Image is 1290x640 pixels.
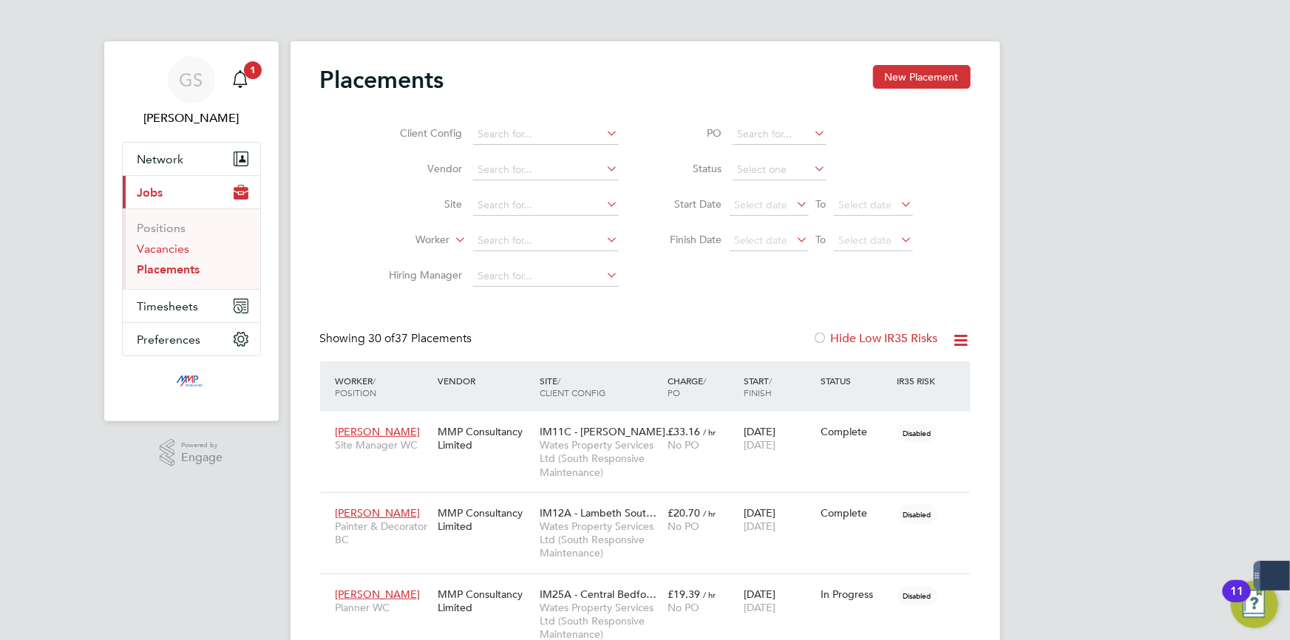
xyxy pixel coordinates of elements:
[123,208,260,289] div: Jobs
[744,375,772,398] span: / Finish
[138,262,200,276] a: Placements
[656,162,722,175] label: Status
[733,124,826,145] input: Search for...
[703,426,716,438] span: / hr
[332,579,971,592] a: [PERSON_NAME]Planner WCMMP Consultancy LimitedIM25A - Central Bedfo…Wates Property Services Ltd (...
[138,242,190,256] a: Vacancies
[138,333,201,347] span: Preferences
[369,331,396,346] span: 30 of
[336,375,377,398] span: / Position
[138,185,163,200] span: Jobs
[181,439,223,452] span: Powered by
[540,375,605,398] span: / Client Config
[138,152,184,166] span: Network
[369,331,472,346] span: 37 Placements
[123,176,260,208] button: Jobs
[668,588,700,601] span: £19.39
[740,367,817,406] div: Start
[434,418,536,459] div: MMP Consultancy Limited
[540,520,660,560] span: Wates Property Services Ltd (South Responsive Maintenance)
[656,233,722,246] label: Finish Date
[160,439,223,467] a: Powered byEngage
[668,506,700,520] span: £20.70
[897,423,937,443] span: Disabled
[1231,581,1278,628] button: Open Resource Center, 11 new notifications
[336,425,421,438] span: [PERSON_NAME]
[812,194,831,214] span: To
[244,61,262,79] span: 1
[740,580,817,622] div: [DATE]
[817,367,894,394] div: Status
[744,520,775,533] span: [DATE]
[434,367,536,394] div: Vendor
[473,195,619,216] input: Search for...
[703,589,716,600] span: / hr
[536,367,664,406] div: Site
[378,162,463,175] label: Vendor
[378,268,463,282] label: Hiring Manager
[540,506,656,520] span: IM12A - Lambeth Sout…
[656,197,722,211] label: Start Date
[735,234,788,247] span: Select date
[668,425,700,438] span: £33.16
[225,56,255,103] a: 1
[378,126,463,140] label: Client Config
[473,124,619,145] input: Search for...
[668,375,706,398] span: / PO
[821,425,890,438] div: Complete
[839,198,892,211] span: Select date
[123,143,260,175] button: Network
[434,580,536,622] div: MMP Consultancy Limited
[897,586,937,605] span: Disabled
[336,601,430,614] span: Planner WC
[894,367,945,394] div: IR35 Risk
[812,230,831,249] span: To
[540,588,656,601] span: IM25A - Central Bedfo…
[740,499,817,540] div: [DATE]
[104,41,279,421] nav: Main navigation
[1230,591,1243,610] div: 11
[332,367,434,406] div: Worker
[839,234,892,247] span: Select date
[703,508,716,519] span: / hr
[123,290,260,322] button: Timesheets
[336,520,430,546] span: Painter & Decorator BC
[740,418,817,459] div: [DATE]
[122,109,261,127] span: George Stacey
[733,160,826,180] input: Select one
[735,198,788,211] span: Select date
[320,331,475,347] div: Showing
[813,331,938,346] label: Hide Low IR35 Risks
[744,438,775,452] span: [DATE]
[664,367,741,406] div: Charge
[540,425,676,438] span: IM11C - [PERSON_NAME]…
[170,371,212,395] img: mmpconsultancy-logo-retina.png
[473,160,619,180] input: Search for...
[181,452,223,464] span: Engage
[138,221,186,235] a: Positions
[123,323,260,355] button: Preferences
[320,65,444,95] h2: Placements
[897,505,937,524] span: Disabled
[336,438,430,452] span: Site Manager WC
[473,266,619,287] input: Search for...
[473,231,619,251] input: Search for...
[336,588,421,601] span: [PERSON_NAME]
[122,56,261,127] a: GS[PERSON_NAME]
[744,601,775,614] span: [DATE]
[668,438,699,452] span: No PO
[180,70,203,89] span: GS
[821,506,890,520] div: Complete
[821,588,890,601] div: In Progress
[138,299,199,313] span: Timesheets
[873,65,971,89] button: New Placement
[540,438,660,479] span: Wates Property Services Ltd (South Responsive Maintenance)
[122,371,261,395] a: Go to home page
[336,506,421,520] span: [PERSON_NAME]
[332,417,971,429] a: [PERSON_NAME]Site Manager WCMMP Consultancy LimitedIM11C - [PERSON_NAME]…Wates Property Services ...
[434,499,536,540] div: MMP Consultancy Limited
[668,601,699,614] span: No PO
[378,197,463,211] label: Site
[332,498,971,511] a: [PERSON_NAME]Painter & Decorator BCMMP Consultancy LimitedIM12A - Lambeth Sout…Wates Property Ser...
[668,520,699,533] span: No PO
